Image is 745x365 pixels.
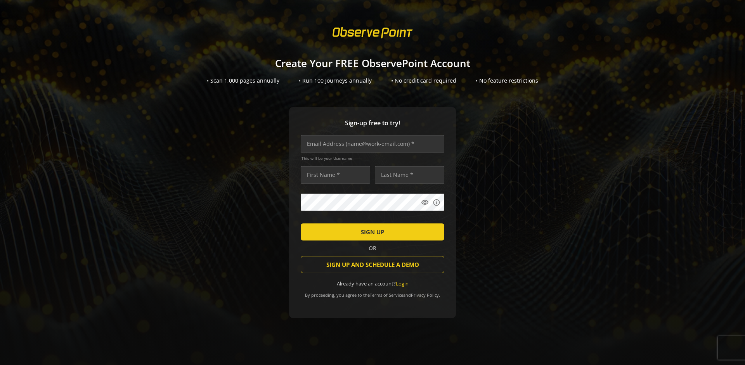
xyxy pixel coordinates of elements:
input: Email Address (name@work-email.com) * [301,135,444,152]
a: Privacy Policy [411,292,439,298]
div: • No credit card required [391,77,456,85]
button: SIGN UP AND SCHEDULE A DEMO [301,256,444,273]
mat-icon: info [433,199,440,206]
div: • No feature restrictions [476,77,538,85]
div: Already have an account? [301,280,444,287]
input: First Name * [301,166,370,183]
a: Login [396,280,409,287]
div: By proceeding, you agree to the and . [301,287,444,298]
div: • Scan 1,000 pages annually [207,77,279,85]
span: Sign-up free to try! [301,119,444,128]
mat-icon: visibility [421,199,429,206]
span: SIGN UP AND SCHEDULE A DEMO [326,258,419,272]
button: SIGN UP [301,223,444,240]
div: • Run 100 Journeys annually [299,77,372,85]
a: Terms of Service [370,292,403,298]
span: This will be your Username [301,156,444,161]
span: SIGN UP [361,225,384,239]
input: Last Name * [375,166,444,183]
span: OR [366,244,379,252]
